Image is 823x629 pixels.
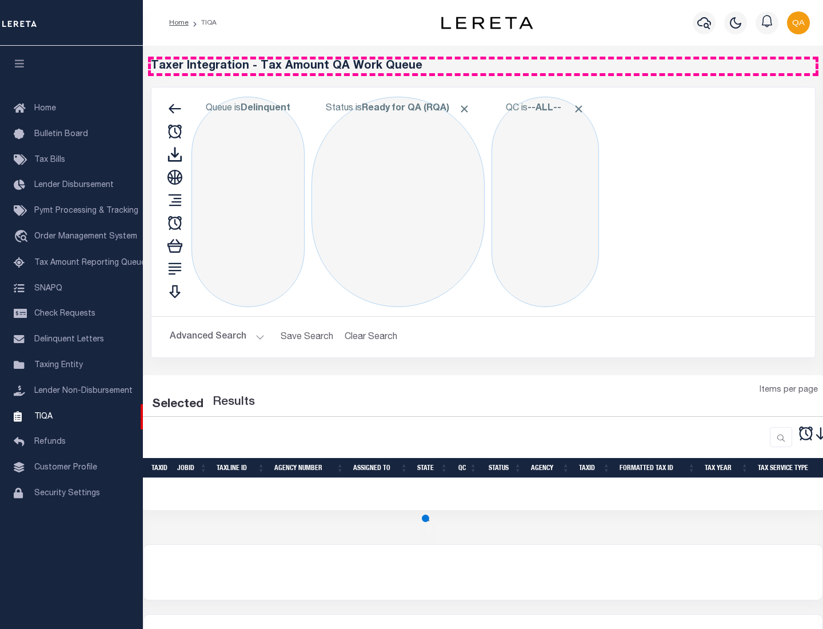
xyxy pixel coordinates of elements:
[615,458,700,478] th: Formatted Tax ID
[34,489,100,497] span: Security Settings
[34,233,137,241] span: Order Management System
[413,458,453,478] th: State
[362,104,470,113] b: Ready for QA (RQA)
[34,387,133,395] span: Lender Non-Disbursement
[270,458,349,478] th: Agency Number
[14,230,32,245] i: travel_explore
[528,104,561,113] b: --ALL--
[151,59,816,73] h5: Taxer Integration - Tax Amount QA Work Queue
[482,458,526,478] th: Status
[34,259,146,267] span: Tax Amount Reporting Queue
[458,103,470,115] span: Click to Remove
[760,384,818,397] span: Items per page
[34,207,138,215] span: Pymt Processing & Tracking
[152,396,203,414] div: Selected
[34,361,83,369] span: Taxing Entity
[787,11,810,34] img: svg+xml;base64,PHN2ZyB4bWxucz0iaHR0cDovL3d3dy53My5vcmcvMjAwMC9zdmciIHBvaW50ZXItZXZlbnRzPSJub25lIi...
[189,18,217,28] li: TIQA
[349,458,413,478] th: Assigned To
[492,97,599,307] div: Click to Edit
[441,17,533,29] img: logo-dark.svg
[34,130,88,138] span: Bulletin Board
[573,103,585,115] span: Click to Remove
[34,181,114,189] span: Lender Disbursement
[311,97,485,307] div: Click to Edit
[241,104,290,113] b: Delinquent
[169,19,189,26] a: Home
[453,458,482,478] th: QC
[213,393,255,412] label: Results
[34,310,95,318] span: Check Requests
[340,326,402,348] button: Clear Search
[212,458,270,478] th: TaxLine ID
[34,412,53,420] span: TIQA
[574,458,615,478] th: TaxID
[191,97,305,307] div: Click to Edit
[34,336,104,344] span: Delinquent Letters
[34,156,65,164] span: Tax Bills
[34,284,62,292] span: SNAPQ
[173,458,212,478] th: JobID
[170,326,265,348] button: Advanced Search
[147,458,173,478] th: TaxID
[700,458,753,478] th: Tax Year
[34,464,97,472] span: Customer Profile
[526,458,574,478] th: Agency
[34,105,56,113] span: Home
[34,438,66,446] span: Refunds
[274,326,340,348] button: Save Search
